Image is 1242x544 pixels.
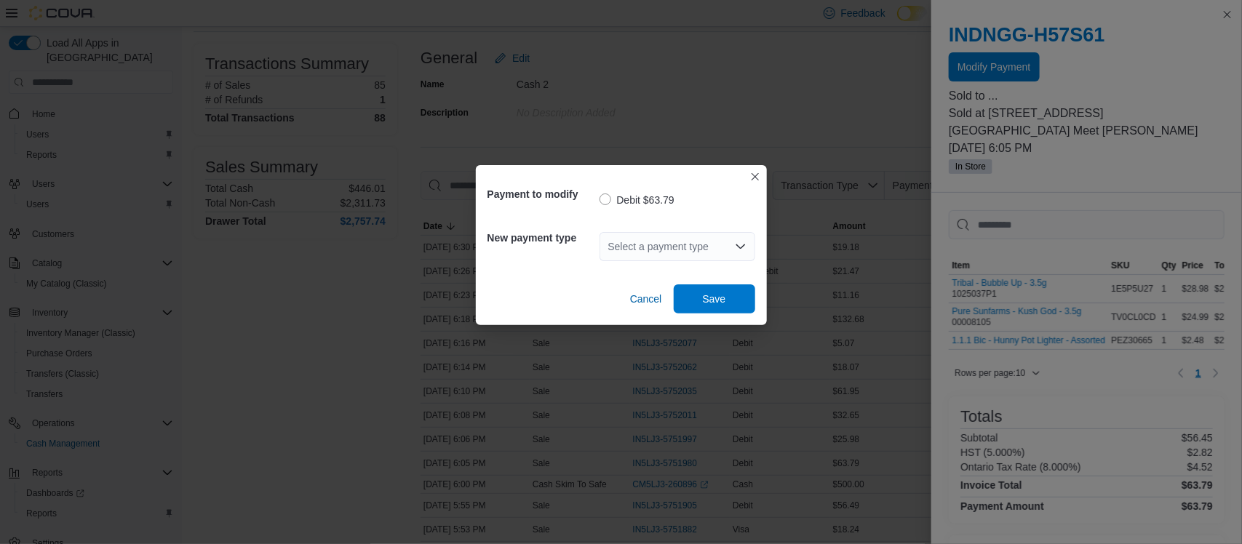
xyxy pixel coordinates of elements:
[674,284,755,313] button: Save
[487,223,597,252] h5: New payment type
[624,284,668,313] button: Cancel
[600,191,674,209] label: Debit $63.79
[735,241,747,252] button: Open list of options
[608,238,610,255] input: Accessible screen reader label
[630,292,662,306] span: Cancel
[747,168,764,185] button: Closes this modal window
[487,180,597,209] h5: Payment to modify
[703,292,726,306] span: Save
